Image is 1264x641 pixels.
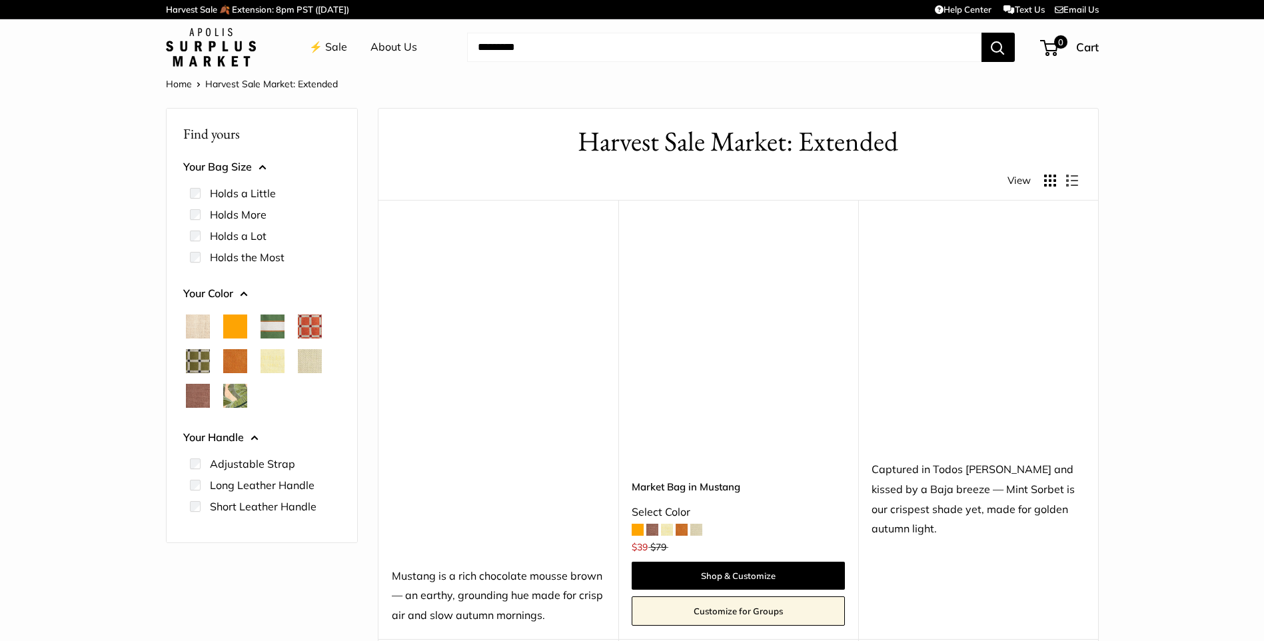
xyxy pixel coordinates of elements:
[210,249,285,265] label: Holds the Most
[981,33,1015,62] button: Search
[186,315,210,338] button: Natural
[298,349,322,373] button: Mint Sorbet
[210,207,267,223] label: Holds More
[183,428,340,448] button: Your Handle
[205,78,338,90] span: Harvest Sale Market: Extended
[1003,4,1044,15] a: Text Us
[370,37,417,57] a: About Us
[298,315,322,338] button: Chenille Window Brick
[186,349,210,373] button: Chenille Window Sage
[186,384,210,408] button: Mustang
[632,596,845,626] a: Customize for Groups
[1055,4,1099,15] a: Email Us
[210,498,316,514] label: Short Leather Handle
[1044,175,1056,187] button: Display products as grid
[183,121,340,147] p: Find yours
[183,284,340,304] button: Your Color
[872,460,1085,540] div: Captured in Todos [PERSON_NAME] and kissed by a Baja breeze — Mint Sorbet is our crispest shade y...
[392,566,605,626] div: Mustang is a rich chocolate mousse brown — an earthy, grounding hue made for crisp air and slow a...
[1076,40,1099,54] span: Cart
[1041,37,1099,58] a: 0 Cart
[398,122,1078,161] h1: Harvest Sale Market: Extended
[261,315,285,338] button: Court Green
[650,541,666,553] span: $79
[467,33,981,62] input: Search...
[210,456,295,472] label: Adjustable Strap
[261,384,285,408] button: Taupe
[223,315,247,338] button: Orange
[210,477,315,493] label: Long Leather Handle
[1007,171,1031,190] span: View
[166,78,192,90] a: Home
[1053,35,1067,49] span: 0
[166,28,256,67] img: Apolis: Surplus Market
[261,349,285,373] button: Daisy
[632,502,845,522] div: Select Color
[1066,175,1078,187] button: Display products as list
[210,228,267,244] label: Holds a Lot
[632,479,845,494] a: Market Bag in Mustang
[309,37,347,57] a: ⚡️ Sale
[166,75,338,93] nav: Breadcrumb
[632,562,845,590] a: Shop & Customize
[223,384,247,408] button: Palm Leaf
[223,349,247,373] button: Cognac
[183,157,340,177] button: Your Bag Size
[935,4,991,15] a: Help Center
[632,233,845,446] a: Market Bag in MustangMarket Bag in Mustang
[210,185,276,201] label: Holds a Little
[632,541,648,553] span: $39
